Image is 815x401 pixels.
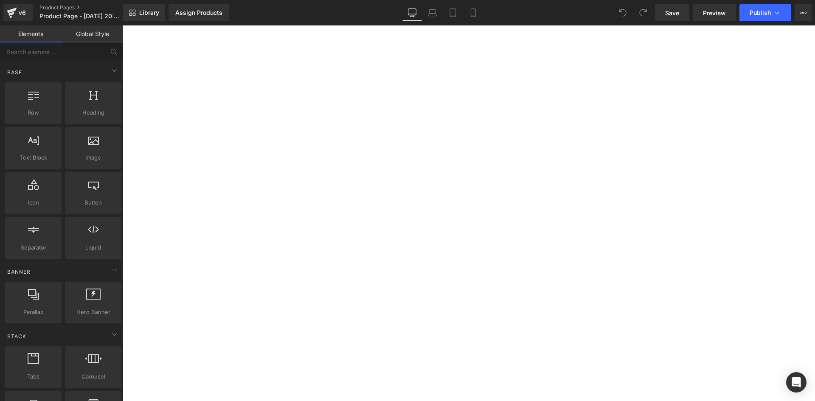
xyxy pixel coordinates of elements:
span: Liquid [67,243,119,252]
button: More [795,4,812,21]
button: Undo [614,4,631,21]
span: Text Block [8,153,59,162]
span: Hero Banner [67,308,119,317]
a: Laptop [422,4,443,21]
span: Parallax [8,308,59,317]
button: Publish [739,4,791,21]
a: v6 [3,4,33,21]
span: Banner [6,268,31,276]
span: Tabs [8,372,59,381]
a: Tablet [443,4,463,21]
a: New Library [123,4,165,21]
a: Global Style [62,25,123,42]
span: Heading [67,108,119,117]
div: Assign Products [175,9,222,16]
a: Preview [693,4,736,21]
span: Row [8,108,59,117]
span: Carousel [67,372,119,381]
span: Preview [703,8,726,17]
span: Library [139,9,159,17]
span: Stack [6,332,27,340]
div: Open Intercom Messenger [786,372,807,393]
button: Redo [635,4,652,21]
span: Image [67,153,119,162]
span: Separator [8,243,59,252]
span: Save [665,8,679,17]
div: v6 [17,7,28,18]
span: Base [6,68,23,76]
span: Icon [8,198,59,207]
span: Publish [750,9,771,16]
a: Product Pages [39,4,137,11]
a: Mobile [463,4,483,21]
span: Button [67,198,119,207]
span: Product Page - [DATE] 20:32:48 [39,13,121,20]
a: Desktop [402,4,422,21]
